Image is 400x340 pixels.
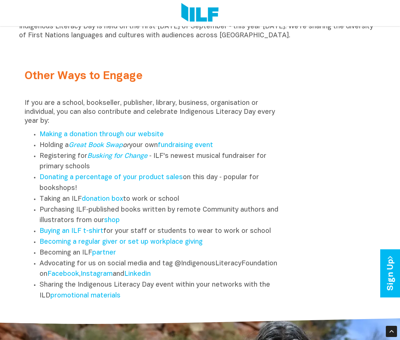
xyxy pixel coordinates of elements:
[124,271,151,277] a: Linkedin
[40,194,285,205] li: Taking an ILF to work or school
[81,271,113,277] a: Instagram
[40,239,203,245] a: Becoming a regular giver or set up workplace giving
[40,172,285,194] li: on this day ‑ popular for bookshops!
[40,280,285,302] li: Sharing the Indigenous Literacy Day event within your networks with the ILD
[181,3,218,23] img: Logo
[69,142,123,149] a: Great Book Swap
[104,217,120,224] a: shop
[69,142,129,149] em: or
[82,196,123,202] a: donation box
[40,140,285,151] li: Holding a your own
[40,131,164,138] a: Making a donation through our website
[40,205,285,227] li: Purchasing ILF‑published books written by remote Community authors and illustrators from our
[40,228,103,234] a: Buying an ILF t-shirt
[50,293,121,299] a: promotional materials
[386,326,397,337] div: Scroll Back to Top
[158,142,213,149] a: fundraising event
[40,259,285,280] li: Advocating for us on social media and tag @IndigenousLiteracyFoundation on , and
[40,174,183,181] a: Donating a percentage of your product sales
[92,250,116,256] a: partner
[40,248,285,259] li: Becoming an ILF
[19,22,381,40] p: Indigenous Literacy Day is held on the first [DATE] of September ‑ this year [DATE]. We’re sharin...
[25,99,285,126] p: If you are a school, bookseller, publisher, library, business, organisation or individual, you ca...
[47,271,79,277] a: Facebook
[40,226,285,237] li: for your staff or students to wear to work or school
[25,70,285,82] h2: Other Ways to Engage
[87,153,147,159] a: Busking for Change
[40,151,285,173] li: Registering for ‑ ILF's newest musical fundraiser for primary schools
